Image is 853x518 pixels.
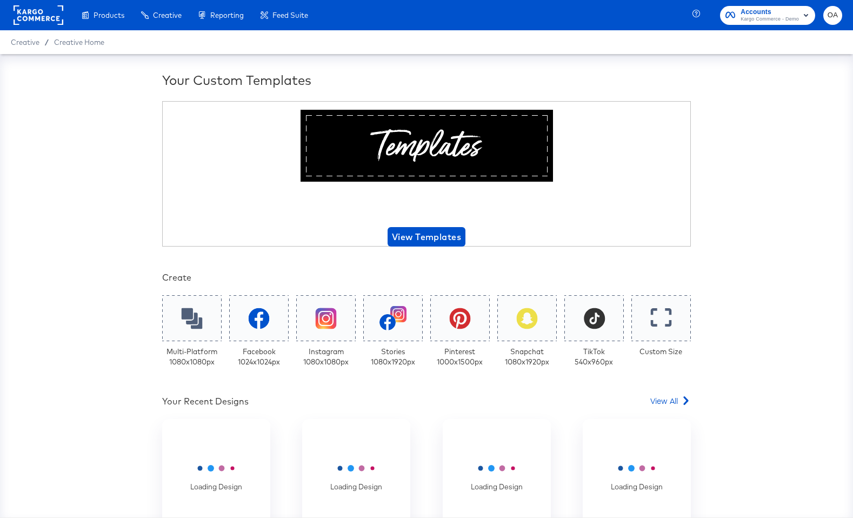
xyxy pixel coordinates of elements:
a: Creative Home [54,38,104,47]
div: Your Recent Designs [162,395,249,408]
svg: Horizontal loader [470,455,524,482]
span: View All [650,395,678,406]
div: TikTok 540 x 960 px [575,347,613,367]
div: Facebook 1024 x 1024 px [238,347,280,367]
div: Your Custom Templates [162,71,691,89]
div: Custom Size [639,347,682,357]
span: Feed Suite [272,11,308,19]
span: Creative [153,11,182,19]
div: Instagram 1080 x 1080 px [303,347,349,367]
div: Beautiful Templates Curated Just for You! [233,190,621,217]
div: Multi-Platform 1080 x 1080 px [166,347,217,367]
svg: Horizontal loader [329,455,383,482]
div: Pinterest 1000 x 1500 px [437,347,483,367]
div: Create [162,271,691,284]
span: Kargo Commerce - Demo [741,15,799,24]
span: Creative [11,38,39,47]
svg: Horizontal loader [610,455,664,482]
span: / [39,38,54,47]
span: Products [94,11,124,19]
div: Snapchat 1080 x 1920 px [505,347,549,367]
a: View All [650,395,691,411]
button: View Templates [388,227,465,247]
button: OA [823,6,842,25]
div: Stories 1080 x 1920 px [371,347,415,367]
span: Reporting [210,11,244,19]
svg: Horizontal loader [189,455,243,482]
span: OA [828,9,838,22]
span: Accounts [741,6,799,18]
span: View Templates [392,229,461,244]
button: AccountsKargo Commerce - Demo [720,6,815,25]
